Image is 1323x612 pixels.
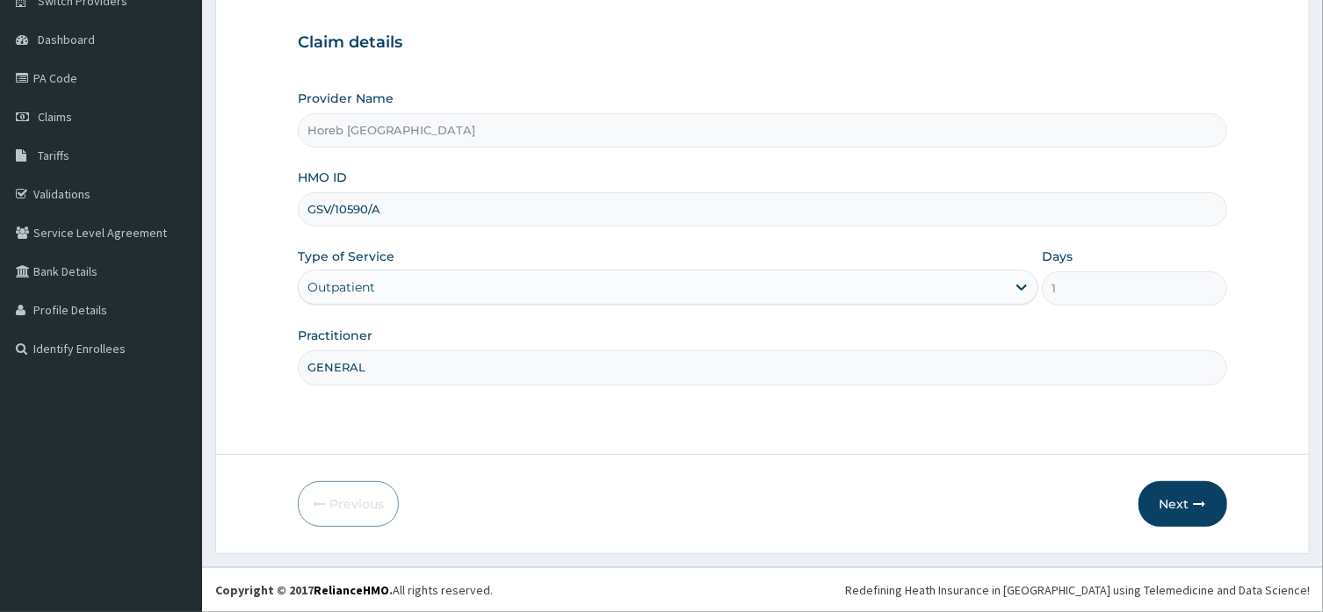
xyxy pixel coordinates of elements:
label: Practitioner [298,327,372,344]
button: Previous [298,481,399,527]
strong: Copyright © 2017 . [215,582,393,598]
label: Type of Service [298,248,394,265]
label: Days [1042,248,1073,265]
label: Provider Name [298,90,394,107]
a: RelianceHMO [314,582,389,598]
label: HMO ID [298,169,347,186]
div: Redefining Heath Insurance in [GEOGRAPHIC_DATA] using Telemedicine and Data Science! [845,581,1310,599]
input: Enter HMO ID [298,192,1226,227]
h3: Claim details [298,33,1226,53]
div: Outpatient [307,278,375,296]
span: Dashboard [38,32,95,47]
input: Enter Name [298,350,1226,385]
span: Claims [38,109,72,125]
button: Next [1139,481,1227,527]
span: Tariffs [38,148,69,163]
footer: All rights reserved. [202,567,1323,612]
